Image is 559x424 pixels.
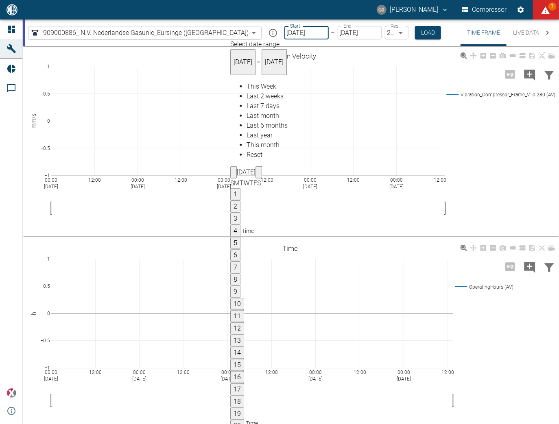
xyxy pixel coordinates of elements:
[244,179,249,187] span: Wednesday
[247,112,279,120] span: Last month
[237,168,255,176] span: [DATE]
[247,91,288,101] div: Last 2 weeks
[331,28,335,37] p: –
[247,82,288,91] div: This Week
[247,122,288,129] span: Last 6 months
[391,22,404,29] label: Resolution
[460,2,509,17] button: Compressor
[249,179,253,187] span: Thursday
[230,200,240,213] button: 2
[290,22,300,29] label: Start
[230,359,244,371] button: 15
[247,102,279,110] span: Last 7 days
[376,2,450,17] button: g.j.de.vries@gasunie.nl
[230,310,244,322] button: 11
[247,151,262,159] span: Reset
[415,26,441,39] button: Load
[230,213,240,225] button: 3
[548,2,557,11] span: 7
[247,130,288,140] div: Last year
[247,150,288,160] div: Reset
[230,396,244,408] button: 18
[257,179,261,187] span: Saturday
[230,286,240,298] button: 9
[539,64,559,85] button: Filter Chart Data
[230,166,237,178] button: Previous month
[247,101,288,111] div: Last 7 days
[240,179,244,187] span: Tuesday
[234,58,252,66] span: [DATE]
[230,371,244,383] button: 16
[247,131,273,139] span: Last year
[385,26,408,39] div: 2 Minutes
[262,49,287,75] button: [DATE]
[265,58,284,66] span: [DATE]
[230,322,244,335] button: 12
[247,92,284,100] span: Last 2 weeks
[284,26,329,39] input: MM/DD/YYYY
[230,237,240,249] button: 5
[43,28,249,37] span: 909000886_ N.V. Nederlandse Gasunie_Eursinge ([GEOGRAPHIC_DATA])
[230,274,240,286] button: 8
[6,4,18,15] img: logo
[255,58,262,66] h5: –
[461,20,507,46] button: Time Frame
[520,256,539,277] button: Add comment
[230,383,244,396] button: 17
[230,179,234,187] span: Sunday
[230,49,255,75] button: [DATE]
[343,22,352,29] label: End
[247,83,276,90] span: This Week
[7,388,16,398] img: Xplore Logo
[247,141,279,149] span: This month
[230,261,240,274] button: 7
[247,121,288,130] div: Last 6 months
[265,25,281,41] button: mission info
[513,2,528,17] button: Settings
[338,26,382,39] input: MM/DD/YYYY
[539,256,559,277] button: Filter Chart Data
[255,166,262,178] button: Next month
[230,40,279,48] span: Select date range
[234,179,240,187] span: Monday
[520,64,539,85] button: Add comment
[230,188,240,200] button: 1
[500,262,520,270] span: High Resolution only available for periods of <3 days
[230,249,240,261] button: 6
[253,179,257,187] span: Friday
[230,298,244,310] button: 10
[230,347,244,359] button: 14
[30,28,249,38] a: 909000886_ N.V. Nederlandse Gasunie_Eursinge ([GEOGRAPHIC_DATA])
[377,5,386,15] div: Gd
[500,70,520,78] span: High Resolution only available for periods of <3 days
[247,140,288,150] div: This month
[507,20,546,46] button: Live Data
[230,335,244,347] button: 13
[247,111,288,121] div: Last month
[230,225,240,237] button: 4
[230,408,244,420] button: 19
